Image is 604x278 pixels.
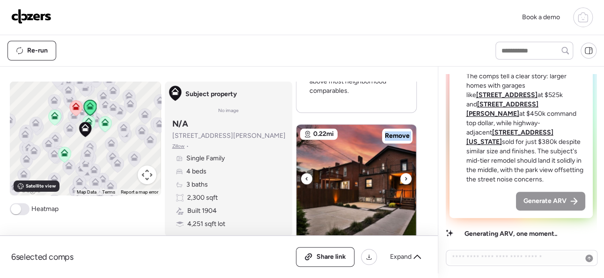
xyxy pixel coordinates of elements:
[172,131,286,141] span: [STREET_ADDRESS][PERSON_NAME]
[390,252,412,262] span: Expand
[187,193,218,203] span: 2,300 sqft
[172,118,188,129] h3: N/A
[102,189,115,195] a: Terms (opens in new tab)
[522,13,560,21] span: Book a demo
[121,189,158,195] a: Report a map error
[11,9,52,24] img: Logo
[317,252,346,262] span: Share link
[466,128,553,146] a: [STREET_ADDRESS][US_STATE]
[187,219,225,229] span: 4,251 sqft lot
[172,143,185,150] span: Zillow
[476,91,538,99] a: [STREET_ADDRESS]
[12,183,43,195] a: Open this area in Google Maps (opens a new window)
[186,167,206,176] span: 4 beds
[26,182,56,190] span: Satellite view
[186,143,189,150] span: •
[466,100,538,118] a: [STREET_ADDRESS][PERSON_NAME]
[385,131,410,141] span: Remove
[77,189,96,195] button: Map Data
[466,72,586,184] p: The comps tell a clear story: larger homes with garages like at $525k and at $450k command top do...
[12,183,43,195] img: Google
[138,165,156,184] button: Map camera controls
[187,206,217,216] span: Built 1904
[31,204,59,214] span: Heatmap
[313,129,334,139] span: 0.22mi
[27,46,48,55] span: Re-run
[185,90,237,99] span: Subject property
[523,196,567,206] span: Generate ARV
[186,180,208,189] span: 3 baths
[186,154,225,163] span: Single Family
[218,107,239,114] span: No image
[11,251,74,263] span: 6 selected comps
[464,229,557,239] span: Generating ARV, one moment..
